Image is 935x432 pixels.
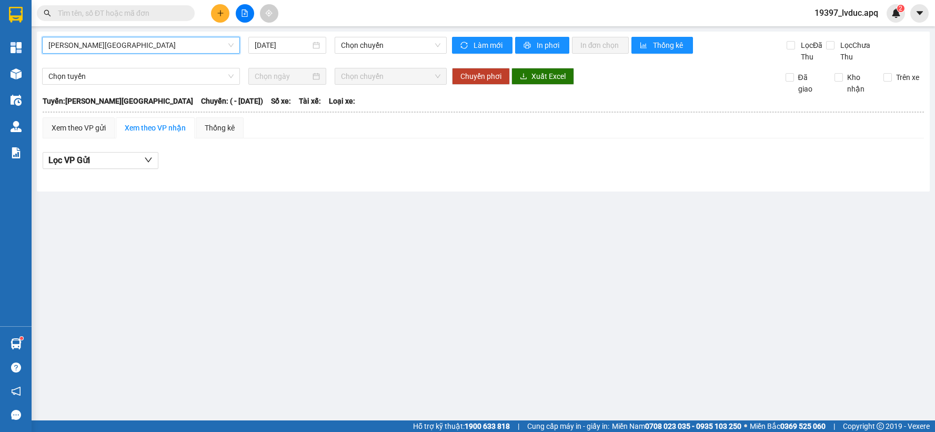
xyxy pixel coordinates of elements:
[413,420,510,432] span: Hỗ trợ kỹ thuật:
[11,386,21,396] span: notification
[201,95,263,107] span: Chuyến: ( - [DATE])
[271,95,291,107] span: Số xe:
[43,97,193,105] b: Tuyến: [PERSON_NAME][GEOGRAPHIC_DATA]
[899,5,902,12] span: 2
[465,422,510,430] strong: 1900 633 818
[43,152,158,169] button: Lọc VP Gửi
[205,122,235,134] div: Thống kê
[11,410,21,420] span: message
[897,5,904,12] sup: 2
[329,95,355,107] span: Loại xe:
[11,68,22,79] img: warehouse-icon
[524,42,532,50] span: printer
[341,68,440,84] span: Chọn chuyến
[877,423,884,430] span: copyright
[11,42,22,53] img: dashboard-icon
[44,9,51,17] span: search
[631,37,693,54] button: bar-chartThống kê
[452,37,512,54] button: syncLàm mới
[341,37,440,53] span: Chọn chuyến
[452,68,510,85] button: Chuyển phơi
[260,4,278,23] button: aim
[11,95,22,106] img: warehouse-icon
[518,420,519,432] span: |
[797,39,826,63] span: Lọc Đã Thu
[527,420,609,432] span: Cung cấp máy in - giấy in:
[511,68,574,85] button: downloadXuất Excel
[11,338,22,349] img: warehouse-icon
[572,37,629,54] button: In đơn chọn
[11,363,21,373] span: question-circle
[833,420,835,432] span: |
[910,4,929,23] button: caret-down
[11,147,22,158] img: solution-icon
[537,39,561,51] span: In phơi
[515,37,569,54] button: printerIn phơi
[780,422,826,430] strong: 0369 525 060
[265,9,273,17] span: aim
[806,6,887,19] span: 19397_lvduc.apq
[299,95,321,107] span: Tài xế:
[241,9,248,17] span: file-add
[744,424,747,428] span: ⚪️
[915,8,924,18] span: caret-down
[794,72,827,95] span: Đã giao
[11,121,22,132] img: warehouse-icon
[255,39,310,51] input: 14/08/2025
[211,4,229,23] button: plus
[58,7,182,19] input: Tìm tên, số ĐT hoặc mã đơn
[474,39,504,51] span: Làm mới
[217,9,224,17] span: plus
[255,71,310,82] input: Chọn ngày
[653,39,685,51] span: Thống kê
[892,72,923,83] span: Trên xe
[125,122,186,134] div: Xem theo VP nhận
[750,420,826,432] span: Miền Bắc
[645,422,741,430] strong: 0708 023 035 - 0935 103 250
[640,42,649,50] span: bar-chart
[20,337,23,340] sup: 1
[891,8,901,18] img: icon-new-feature
[9,7,23,23] img: logo-vxr
[48,37,234,53] span: Gia Lâm - Mỹ Đình
[52,122,106,134] div: Xem theo VP gửi
[144,156,153,164] span: down
[48,154,90,167] span: Lọc VP Gửi
[48,68,234,84] span: Chọn tuyến
[612,420,741,432] span: Miền Nam
[836,39,885,63] span: Lọc Chưa Thu
[236,4,254,23] button: file-add
[843,72,876,95] span: Kho nhận
[460,42,469,50] span: sync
